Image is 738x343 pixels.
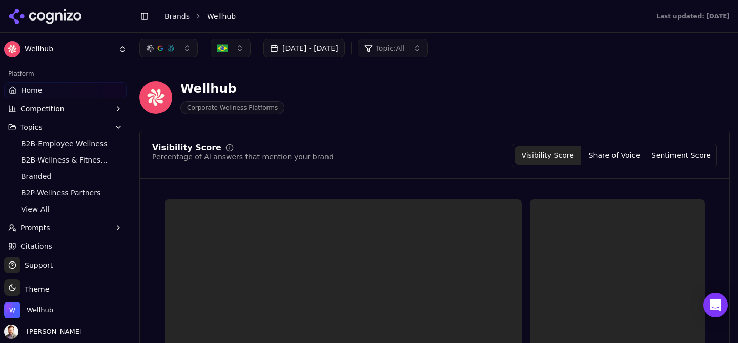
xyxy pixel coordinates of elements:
[703,293,728,317] div: Open Intercom Messenger
[17,202,114,216] a: View All
[20,241,52,251] span: Citations
[4,119,127,135] button: Topics
[20,285,49,293] span: Theme
[180,80,284,97] div: Wellhub
[4,82,127,98] a: Home
[20,260,53,270] span: Support
[21,188,110,198] span: B2P-Wellness Partners
[656,12,730,21] div: Last updated: [DATE]
[23,327,82,336] span: [PERSON_NAME]
[20,104,65,114] span: Competition
[515,146,581,165] button: Visibility Score
[4,219,127,236] button: Prompts
[4,325,18,339] img: Chris Dean
[27,306,53,315] span: Wellhub
[581,146,648,165] button: Share of Voice
[4,100,127,117] button: Competition
[4,302,53,318] button: Open organization switcher
[4,302,20,318] img: Wellhub
[217,43,228,53] img: Brazil
[17,186,114,200] a: B2P-Wellness Partners
[20,122,43,132] span: Topics
[4,238,127,254] a: Citations
[4,325,82,339] button: Open user button
[165,12,190,21] a: Brands
[25,45,114,54] span: Wellhub
[207,11,236,22] span: Wellhub
[17,153,114,167] a: B2B-Wellness & Fitness: Apps, Platforms & Programs
[152,152,334,162] div: Percentage of AI answers that mention your brand
[152,144,221,152] div: Visibility Score
[4,41,20,57] img: Wellhub
[21,138,110,149] span: B2B-Employee Wellness
[376,43,405,53] span: Topic: All
[21,171,110,181] span: Branded
[21,204,110,214] span: View All
[180,101,284,114] span: Corporate Wellness Platforms
[648,146,714,165] button: Sentiment Score
[17,169,114,184] a: Branded
[263,39,345,57] button: [DATE] - [DATE]
[4,66,127,82] div: Platform
[21,155,110,165] span: B2B-Wellness & Fitness: Apps, Platforms & Programs
[20,223,50,233] span: Prompts
[139,81,172,114] img: Wellhub
[21,85,42,95] span: Home
[17,136,114,151] a: B2B-Employee Wellness
[165,11,635,22] nav: breadcrumb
